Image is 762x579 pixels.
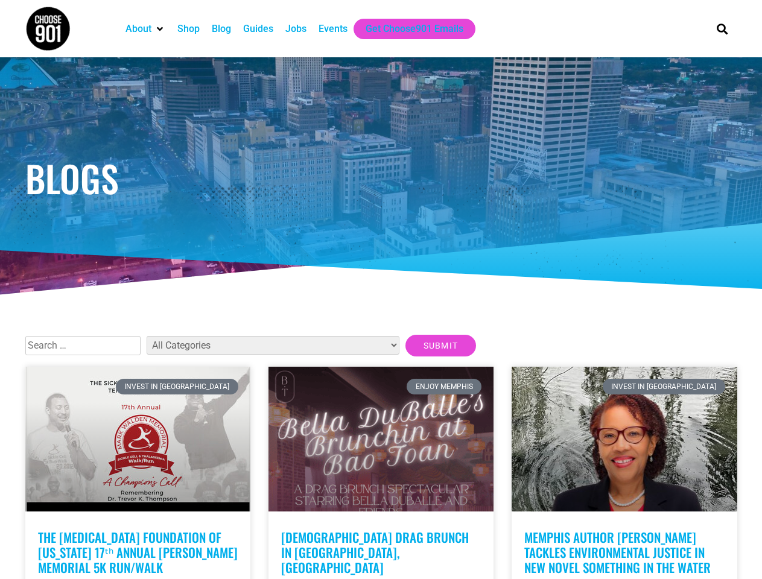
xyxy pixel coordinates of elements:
input: Search … [25,336,141,355]
a: Shop [177,22,200,36]
a: [DEMOGRAPHIC_DATA] Drag Brunch in [GEOGRAPHIC_DATA], [GEOGRAPHIC_DATA] [281,528,469,577]
h1: Blogs [25,160,737,196]
div: About [119,19,171,39]
input: Submit [405,335,477,356]
a: About [125,22,151,36]
a: Get Choose901 Emails [366,22,463,36]
div: Enjoy Memphis [407,379,481,394]
a: Memphis Author [PERSON_NAME] Tackles Environmental Justice in New Novel Something in the Water [524,528,711,577]
div: Invest in [GEOGRAPHIC_DATA] [116,379,238,394]
div: Search [712,19,732,39]
nav: Main nav [119,19,696,39]
a: Guides [243,22,273,36]
a: Blog [212,22,231,36]
div: Invest in [GEOGRAPHIC_DATA] [603,379,725,394]
a: The [MEDICAL_DATA] Foundation of [US_STATE] 17ᵗʰ Annual [PERSON_NAME] Memorial 5K Run/Walk [38,528,238,577]
a: Events [319,22,348,36]
a: Jobs [285,22,306,36]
